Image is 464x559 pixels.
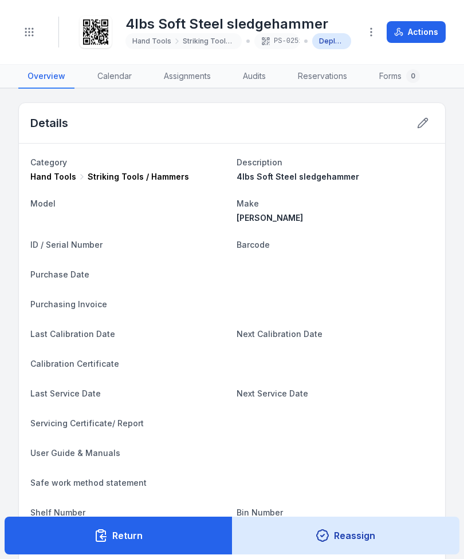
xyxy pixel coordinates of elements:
span: Safe work method statement [30,478,147,487]
span: Purchase Date [30,269,89,279]
span: ID / Serial Number [30,240,103,249]
span: Striking Tools / Hammers [183,37,235,46]
span: Bin Number [237,508,283,517]
span: Purchasing Invoice [30,299,107,309]
a: Audits [234,65,275,89]
span: Hand Tools [30,171,76,183]
span: Servicing Certificate/ Report [30,418,144,428]
span: User Guide & Manuals [30,448,120,458]
a: Overview [18,65,74,89]
span: Hand Tools [132,37,171,46]
h2: Details [30,115,68,131]
div: 0 [406,69,420,83]
span: Model [30,199,56,208]
span: Description [237,157,282,167]
button: Toggle navigation [18,21,40,43]
span: Shelf Number [30,508,85,517]
span: Last Service Date [30,388,101,398]
span: Last Calibration Date [30,329,115,339]
a: Calendar [88,65,141,89]
span: Calibration Certificate [30,359,119,368]
span: Make [237,199,259,208]
h1: 4lbs Soft Steel sledgehammer [125,15,351,33]
a: Reservations [289,65,356,89]
a: Assignments [155,65,220,89]
button: Reassign [232,517,460,554]
span: Barcode [237,240,270,249]
span: 4lbs Soft Steel sledgehammer [237,172,359,181]
button: Actions [387,21,446,43]
span: [PERSON_NAME] [237,213,303,223]
div: PS-0251 [254,33,300,49]
span: Next Calibration Date [237,329,323,339]
a: Forms0 [370,65,429,89]
button: Return [5,517,233,554]
div: Deployed [312,33,351,49]
span: Next Service Date [237,388,308,398]
span: Striking Tools / Hammers [88,171,189,183]
span: Category [30,157,67,167]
